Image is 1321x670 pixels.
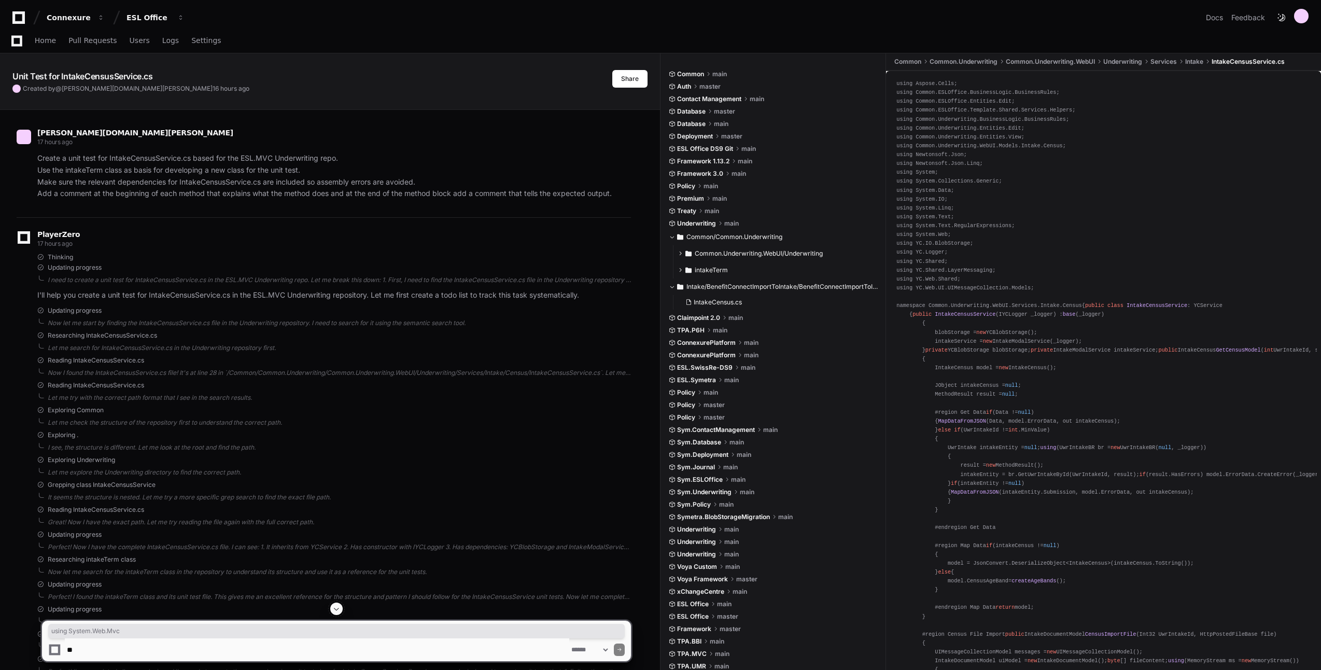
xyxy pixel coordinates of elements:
span: class [1107,302,1123,309]
span: ESLOffice [938,107,966,113]
span: base [1063,311,1076,317]
span: View [1008,134,1021,140]
span: public [912,311,932,317]
span: MapDataFromJSON [938,418,986,424]
span: null [1002,391,1015,397]
span: intakeTerm [695,266,728,274]
span: MinValue [1021,427,1047,433]
svg: Directory [685,247,692,260]
span: 16 hours ago [213,85,249,92]
span: GetUwrIntakeById [1018,471,1069,478]
span: Researching IntakeCensusService.cs [48,331,157,340]
span: Deployment [677,132,713,141]
span: main [714,120,728,128]
svg: Directory [677,231,683,243]
span: UIMessageCollection [948,285,1008,291]
span: Sym.Database [677,438,721,446]
span: ErrorData [1226,471,1254,478]
span: main [740,488,754,496]
span: 17 hours ago [37,138,72,146]
span: Services [1150,58,1177,66]
span: main [733,588,747,596]
span: Underwriting [938,116,976,122]
span: Services [1011,302,1037,309]
div: ESL Office [127,12,171,23]
span: main [712,70,727,78]
span: Symetra.BlobStorageMigration [677,513,770,521]
span: null [1008,480,1021,486]
span: else [938,569,951,575]
span: Updating progress [48,580,102,589]
span: main [737,451,751,459]
svg: Directory [677,281,683,293]
span: new [999,365,1008,371]
span: Grepping class IntakeCensusService [48,481,156,489]
span: main [763,426,778,434]
span: Underwriting [1103,58,1142,66]
span: ErrorData [1101,489,1130,495]
span: LayerMessaging [948,267,992,273]
span: if [986,409,992,415]
span: main [744,339,758,347]
span: public [1159,347,1178,353]
a: Pull Requests [68,29,117,53]
span: ESL.SwissRe-DS9 [677,364,733,372]
span: DeserializeObject [1011,560,1066,566]
span: IntakeModalService [992,338,1050,344]
span: UI [938,285,944,291]
span: Thinking [48,253,73,261]
span: BusinessLogic [980,116,1021,122]
span: PlayerZero [37,231,80,238]
span: IO [938,196,944,202]
span: Entities [980,134,1005,140]
span: BlobStorage [935,240,970,246]
span: ErrorData [1028,418,1056,424]
button: Intake/BenefitConnectImportToIntake/BenefitConnectImportToIntake/Models [669,278,878,295]
span: Sym.ESLOffice [677,476,723,484]
div: Perfect! I found the intakeTerm class and its unit test file. This gives me an excellent referenc... [48,593,631,601]
span: Exploring . [48,431,78,439]
span: Policy [677,401,695,409]
span: private [1031,347,1053,353]
span: ConnexurePlatform [677,339,736,347]
span: Users [130,37,150,44]
span: BusinessRules [1024,116,1066,122]
span: Intake [1021,143,1041,149]
span: Sym.ContactManagement [677,426,755,434]
span: new [983,338,992,344]
p: I'll help you create a unit test for IntakeCensusService.cs in the ESL.MVC Underwriting repositor... [37,289,631,301]
span: Framework 1.13.2 [677,157,729,165]
span: main [741,364,755,372]
span: null [1159,444,1172,451]
span: Underwriting [938,143,976,149]
span: master [721,132,742,141]
span: Exploring Underwriting [48,456,115,464]
span: ESL Office [677,600,709,608]
span: master [704,401,725,409]
span: main [712,194,727,203]
span: Updating progress [48,263,102,272]
span: Home [35,37,56,44]
span: IntakeCensus.cs [694,298,742,306]
span: Voya Custom [677,563,717,571]
span: BusinessLogic [970,89,1011,95]
span: Reading IntakeCensusService.cs [48,506,144,514]
span: Claimpoint 2.0 [677,314,720,322]
span: Collections [938,178,973,184]
span: Models [999,143,1018,149]
span: BusinessRules [1015,89,1056,95]
span: Framework 3.0 [677,170,723,178]
span: Updating progress [48,531,102,539]
div: It seems the structure is nested. Let me try a more specific grep search to find the exact file p... [48,493,631,501]
span: main [704,182,718,190]
span: ConnexurePlatform [677,351,736,359]
span: Json [951,160,964,166]
span: Cells [938,80,954,87]
span: Underwriting [938,125,976,131]
a: Logs [162,29,179,53]
span: Auth [677,82,691,91]
span: main [724,376,739,384]
div: Now let me start by finding the IntakeCensusService.cs file in the Underwriting repository. I nee... [48,319,631,327]
span: Logger [925,249,945,255]
span: IntakeCensusService [1127,302,1187,309]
